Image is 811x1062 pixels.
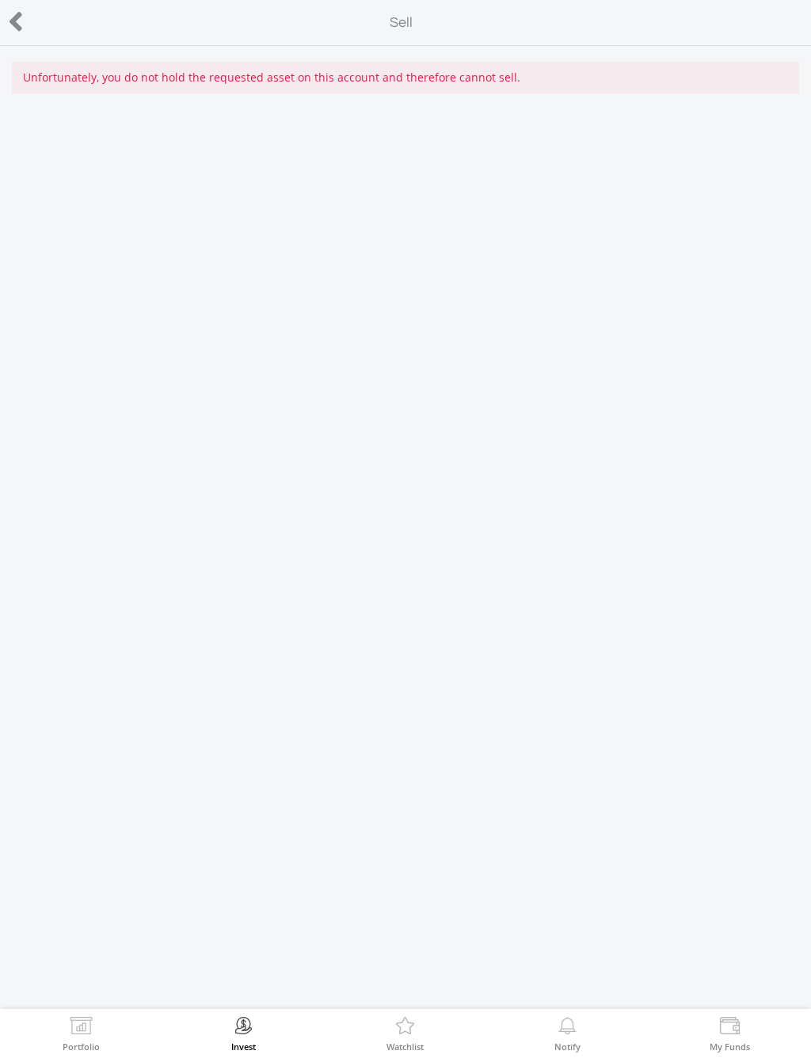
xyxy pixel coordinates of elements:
[554,1017,581,1051] a: Notify
[69,1017,93,1039] img: View Portfolio
[386,1042,424,1051] label: Watchlist
[718,1017,742,1039] img: View Funds
[710,1017,750,1051] a: My Funds
[231,1017,256,1039] img: Invest Now
[231,1017,256,1051] a: Invest
[231,1042,256,1051] label: Invest
[555,1017,580,1039] img: View Notifications
[554,1042,581,1051] label: Notify
[710,1042,750,1051] label: My Funds
[393,1017,417,1039] img: Watchlist
[63,1042,100,1051] label: Portfolio
[390,13,413,33] label: Sell
[63,1017,100,1051] a: Portfolio
[386,1017,424,1051] a: Watchlist
[12,62,799,93] div: Unfortunately, you do not hold the requested asset on this account and therefore cannot sell.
